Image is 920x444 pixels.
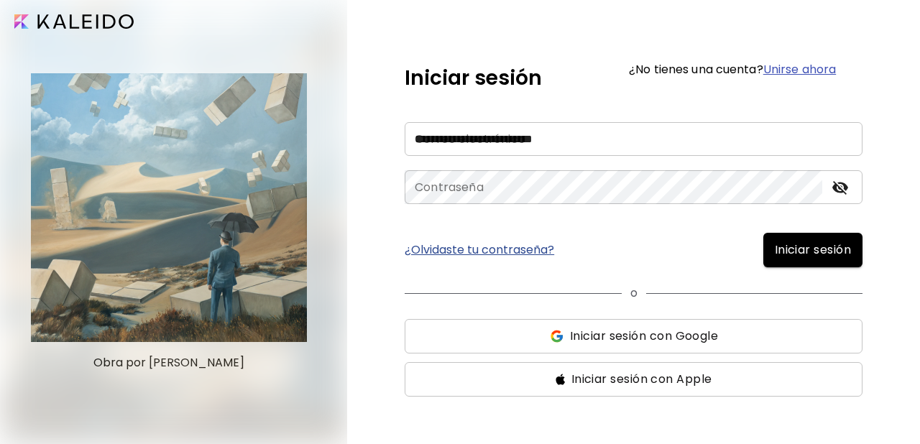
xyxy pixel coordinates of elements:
button: toggle password visibility [828,175,852,200]
img: ss [556,374,566,385]
button: ssIniciar sesión con Apple [405,362,862,397]
p: o [630,285,638,302]
img: ss [549,329,564,343]
a: ¿Olvidaste tu contraseña? [405,244,554,256]
a: Unirse ahora [763,61,836,78]
button: Iniciar sesión [763,233,862,267]
h5: Iniciar sesión [405,63,542,93]
button: ssIniciar sesión con Google [405,319,862,353]
h6: ¿No tienes una cuenta? [629,64,836,75]
span: Iniciar sesión con Google [570,328,718,345]
span: Iniciar sesión con Apple [571,371,712,388]
span: Iniciar sesión [775,241,851,259]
